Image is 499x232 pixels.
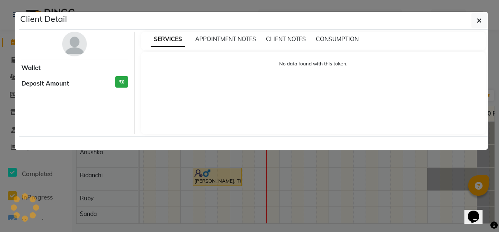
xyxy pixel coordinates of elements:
[20,13,67,25] h5: Client Detail
[316,35,359,43] span: CONSUMPTION
[151,32,185,47] span: SERVICES
[115,76,128,88] h3: ₹0
[195,35,256,43] span: APPOINTMENT NOTES
[62,32,87,56] img: avatar
[149,60,478,67] p: No data found with this token.
[21,79,69,88] span: Deposit Amount
[21,63,41,73] span: Wallet
[464,199,491,224] iframe: chat widget
[266,35,306,43] span: CLIENT NOTES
